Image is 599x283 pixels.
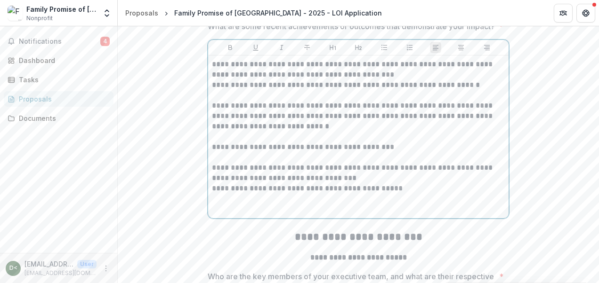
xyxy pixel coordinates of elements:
[8,6,23,21] img: Family Promise of Lehigh Valley
[250,42,261,53] button: Underline
[455,42,467,53] button: Align Center
[174,8,382,18] div: Family Promise of [GEOGRAPHIC_DATA] - 2025 - LOI Application
[19,38,100,46] span: Notifications
[353,42,364,53] button: Heading 2
[19,94,106,104] div: Proposals
[9,265,17,271] div: devdirector@fplehighvalley.org <devdirector@fplehighvalley.org> <devdirector@fplehighvalley.org> ...
[26,4,97,14] div: Family Promise of [GEOGRAPHIC_DATA]
[24,259,73,269] p: [EMAIL_ADDRESS][DOMAIN_NAME] <[EMAIL_ADDRESS][DOMAIN_NAME]> <[EMAIL_ADDRESS][DOMAIN_NAME]> <[EMAI...
[4,91,113,107] a: Proposals
[481,42,493,53] button: Align Right
[301,42,313,53] button: Strike
[125,8,158,18] div: Proposals
[26,14,53,23] span: Nonprofit
[225,42,236,53] button: Bold
[379,42,390,53] button: Bullet List
[327,42,339,53] button: Heading 1
[121,6,162,20] a: Proposals
[404,42,415,53] button: Ordered List
[77,260,97,268] p: User
[430,42,441,53] button: Align Left
[276,42,287,53] button: Italicize
[554,4,573,23] button: Partners
[4,72,113,87] a: Tasks
[121,6,386,20] nav: breadcrumb
[4,53,113,68] a: Dashboard
[19,113,106,123] div: Documents
[576,4,595,23] button: Get Help
[100,4,113,23] button: Open entity switcher
[100,263,112,274] button: More
[19,75,106,85] div: Tasks
[19,55,106,65] div: Dashboard
[4,110,113,126] a: Documents
[100,37,110,46] span: 4
[4,34,113,49] button: Notifications4
[24,269,97,277] p: [EMAIL_ADDRESS][DOMAIN_NAME]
